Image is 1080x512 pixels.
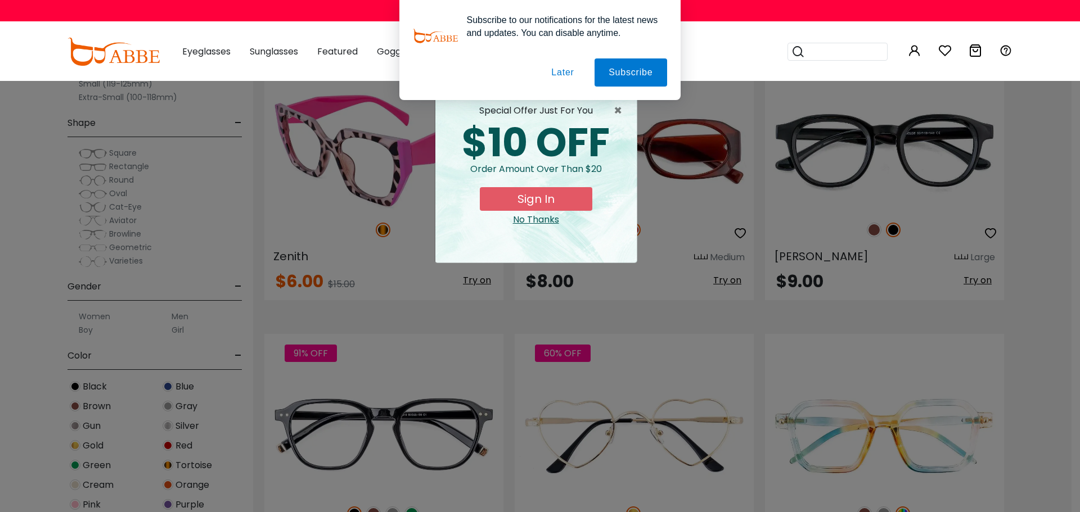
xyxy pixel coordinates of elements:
[413,13,458,58] img: notification icon
[444,104,628,117] div: special offer just for you
[444,162,628,187] div: Order amount over than $20
[444,213,628,226] div: Close
[538,58,588,87] button: Later
[458,13,667,39] div: Subscribe to our notifications for the latest news and updates. You can disable anytime.
[595,58,667,87] button: Subscribe
[480,187,592,211] button: Sign In
[444,123,628,162] div: $10 OFF
[614,104,628,117] span: ×
[614,104,628,117] button: Close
